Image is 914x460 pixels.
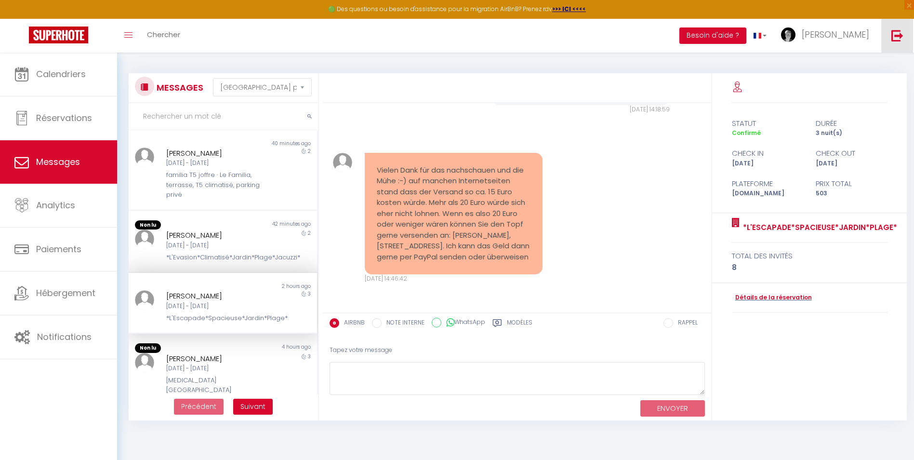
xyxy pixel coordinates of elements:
[308,290,311,298] span: 3
[154,77,203,98] h3: MESSAGES
[774,19,881,53] a: ... [PERSON_NAME]
[29,27,88,43] img: Super Booking
[732,262,888,273] div: 8
[166,364,264,373] div: [DATE] - [DATE]
[147,29,180,40] span: Chercher
[166,230,264,241] div: [PERSON_NAME]
[135,230,154,249] img: ...
[377,165,531,263] pre: Vielen Dank für das nachschauen und die Mühe :-) auf manchen Internetseiten stand dass der Versan...
[365,274,543,284] div: [DATE] 14:46:42
[726,148,810,159] div: check in
[135,220,161,230] span: Non lu
[223,220,317,230] div: 42 minutes ago
[36,156,80,168] span: Messages
[732,129,761,137] span: Confirmé
[308,353,311,360] span: 3
[673,318,698,329] label: RAPPEL
[233,399,273,415] button: Next
[507,318,532,330] label: Modèles
[732,250,888,262] div: total des invités
[223,140,317,148] div: 40 minutes ago
[36,68,86,80] span: Calendriers
[339,318,365,329] label: AIRBNB
[308,148,311,155] span: 2
[240,402,265,411] span: Suivant
[36,199,75,211] span: Analytics
[308,230,311,237] span: 2
[129,103,318,130] input: Rechercher un mot clé
[166,253,264,262] div: *L'Evasion*Climatisé*Jardin*Plage*Jacuzzi*
[726,118,810,129] div: statut
[166,376,264,395] div: [MEDICAL_DATA] [GEOGRAPHIC_DATA]
[135,290,154,310] img: ...
[166,302,264,311] div: [DATE] - [DATE]
[441,318,485,328] label: WhatsApp
[223,283,317,290] div: 2 hours ago
[166,170,264,200] div: familia T5 joffre · Le Familia, terrasse, T5 climatisé, parking privé
[740,222,897,233] a: *L'Escapade*Spacieuse*Jardin*Plage*
[330,338,705,362] div: Tapez votre message
[781,27,795,42] img: ...
[802,28,869,41] span: [PERSON_NAME]
[640,400,705,417] button: ENVOYER
[135,343,161,353] span: Non lu
[174,399,224,415] button: Previous
[140,19,187,53] a: Chercher
[809,129,894,138] div: 3 nuit(s)
[166,313,264,323] div: *L'Escapade*Spacieuse*Jardin*Plage*
[37,331,92,343] span: Notifications
[492,105,670,114] div: [DATE] 14:18:59
[181,402,216,411] span: Précédent
[891,29,903,41] img: logout
[679,27,746,44] button: Besoin d'aide ?
[223,343,317,353] div: 4 hours ago
[333,153,352,172] img: ...
[166,159,264,168] div: [DATE] - [DATE]
[36,243,81,255] span: Paiements
[809,189,894,198] div: 503
[732,293,812,302] a: Détails de la réservation
[166,148,264,159] div: [PERSON_NAME]
[135,148,154,167] img: ...
[36,287,95,299] span: Hébergement
[809,159,894,168] div: [DATE]
[809,148,894,159] div: check out
[726,159,810,168] div: [DATE]
[809,178,894,189] div: Prix total
[36,112,92,124] span: Réservations
[726,189,810,198] div: [DOMAIN_NAME]
[382,318,424,329] label: NOTE INTERNE
[809,118,894,129] div: durée
[166,241,264,250] div: [DATE] - [DATE]
[166,290,264,302] div: [PERSON_NAME]
[135,353,154,372] img: ...
[166,353,264,365] div: [PERSON_NAME]
[552,5,586,13] a: >>> ICI <<<<
[726,178,810,189] div: Plateforme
